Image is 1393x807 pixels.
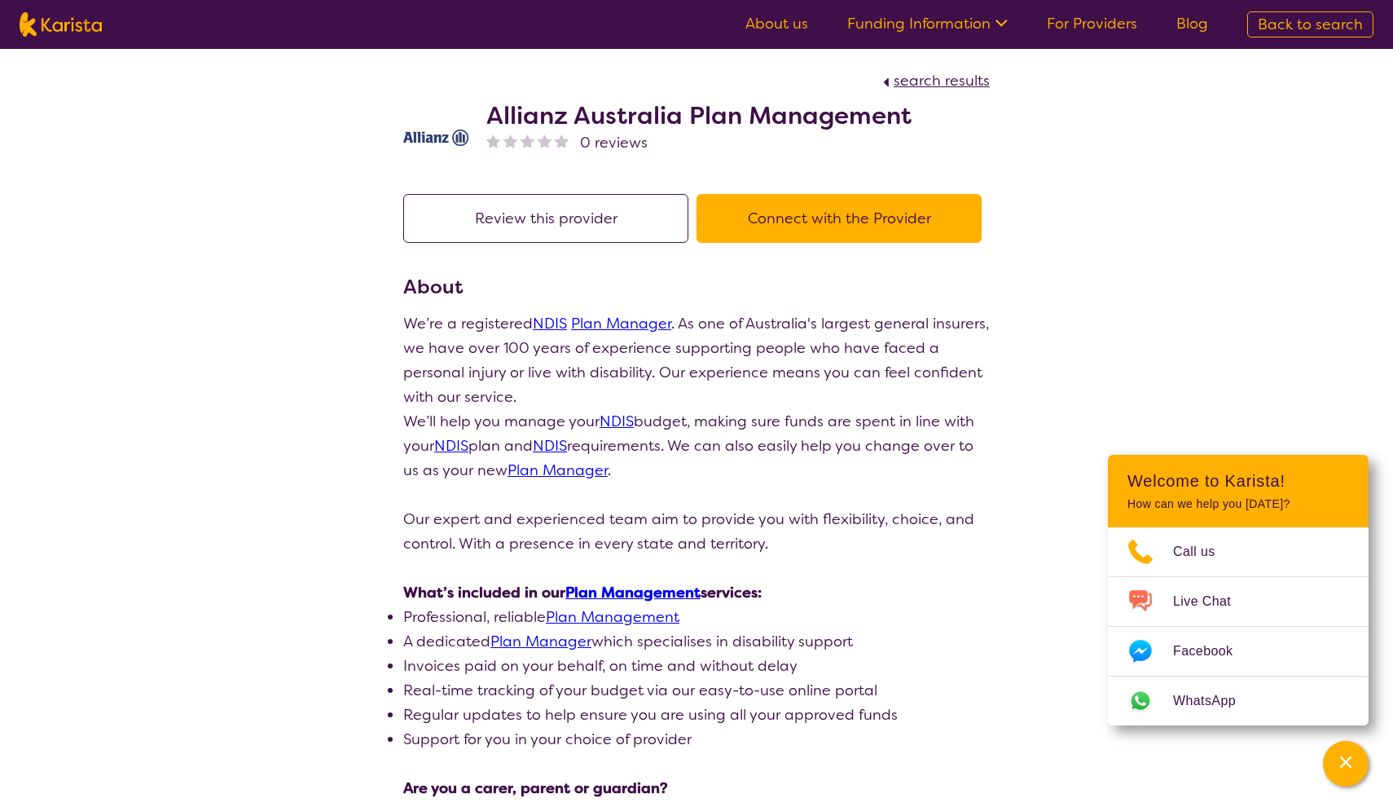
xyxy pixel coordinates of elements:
p: Our expert and experienced team aim to provide you with flexibility, choice, and control. With a ... [403,507,990,556]
img: nonereviewstar [486,134,500,148]
strong: What’s included in our services: [403,583,762,602]
a: Blog [1176,14,1208,33]
a: Review this provider [403,209,696,228]
a: About us [745,14,808,33]
p: We’re a registered . As one of Australia's largest general insurers, we have over 100 years of ex... [403,311,990,409]
a: NDIS [533,314,567,333]
span: Facebook [1173,639,1252,664]
a: For Providers [1047,14,1137,33]
ul: Choose channel [1108,527,1369,725]
a: Plan Manager [508,461,608,480]
span: Live Chat [1173,589,1250,614]
h3: About [403,272,990,302]
span: 0 reviews [580,130,648,155]
img: nonereviewstar [538,134,551,148]
a: Back to search [1247,11,1373,37]
a: Connect with the Provider [696,209,990,228]
li: Support for you in your choice of provider [403,727,990,752]
button: Connect with the Provider [696,194,982,243]
img: Karista logo [20,12,102,37]
img: nonereviewstar [503,134,517,148]
span: Back to search [1258,15,1363,34]
a: Plan Manager [490,632,591,651]
a: NDIS [434,436,468,456]
a: Plan Manager [571,314,671,333]
h2: Welcome to Karista! [1127,471,1349,491]
span: search results [894,71,990,90]
a: NDIS [533,436,567,456]
li: Regular updates to help ensure you are using all your approved funds [403,703,990,727]
a: NDIS [600,412,634,431]
li: Real-time tracking of your budget via our easy-to-use online portal [403,678,990,703]
li: Professional, reliable [403,605,990,629]
img: nonereviewstar [555,134,569,148]
li: Invoices paid on your behalf, on time and without delay [403,654,990,678]
button: Channel Menu [1323,741,1369,787]
li: A dedicated which specialises in disability support [403,629,990,654]
h2: Allianz Australia Plan Management [486,101,912,130]
a: search results [879,71,990,90]
button: Review this provider [403,194,688,243]
a: Web link opens in a new tab. [1108,677,1369,725]
strong: Are you a carer, parent or guardian? [403,778,668,798]
p: We’ll help you manage your budget, making sure funds are spent in line with your plan and require... [403,409,990,483]
a: Plan Management [565,583,701,602]
span: Call us [1173,540,1235,564]
span: WhatsApp [1173,689,1255,713]
a: Funding Information [847,14,1008,33]
img: nonereviewstar [521,134,534,148]
div: Channel Menu [1108,455,1369,725]
a: Plan Management [546,607,679,627]
p: How can we help you [DATE]? [1127,497,1349,511]
img: rr7gtpqyd7oaeufumguf.jpg [403,130,468,146]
